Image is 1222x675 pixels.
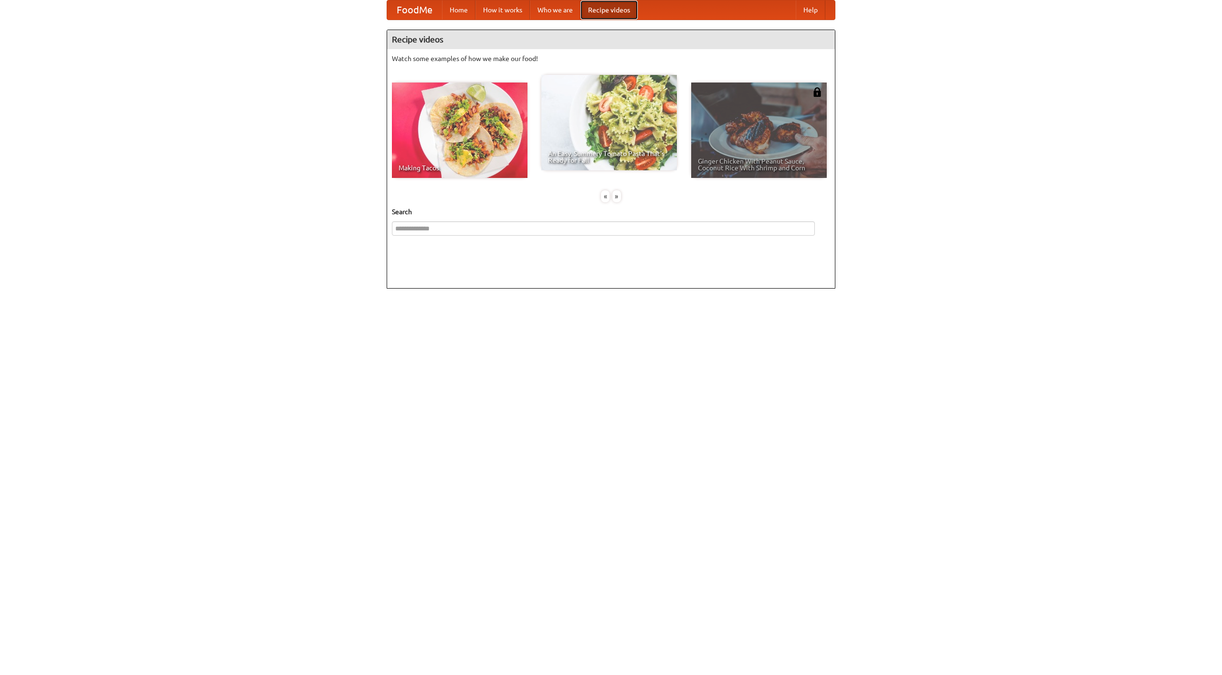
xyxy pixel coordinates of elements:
p: Watch some examples of how we make our food! [392,54,830,63]
a: Home [442,0,475,20]
span: Making Tacos [399,165,521,171]
a: Who we are [530,0,580,20]
div: » [612,190,621,202]
span: An Easy, Summery Tomato Pasta That's Ready for Fall [548,150,670,164]
div: « [601,190,610,202]
a: An Easy, Summery Tomato Pasta That's Ready for Fall [541,75,677,170]
a: Help [796,0,825,20]
h5: Search [392,207,830,217]
a: Making Tacos [392,83,527,178]
a: Recipe videos [580,0,638,20]
a: How it works [475,0,530,20]
h4: Recipe videos [387,30,835,49]
a: FoodMe [387,0,442,20]
img: 483408.png [812,87,822,97]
